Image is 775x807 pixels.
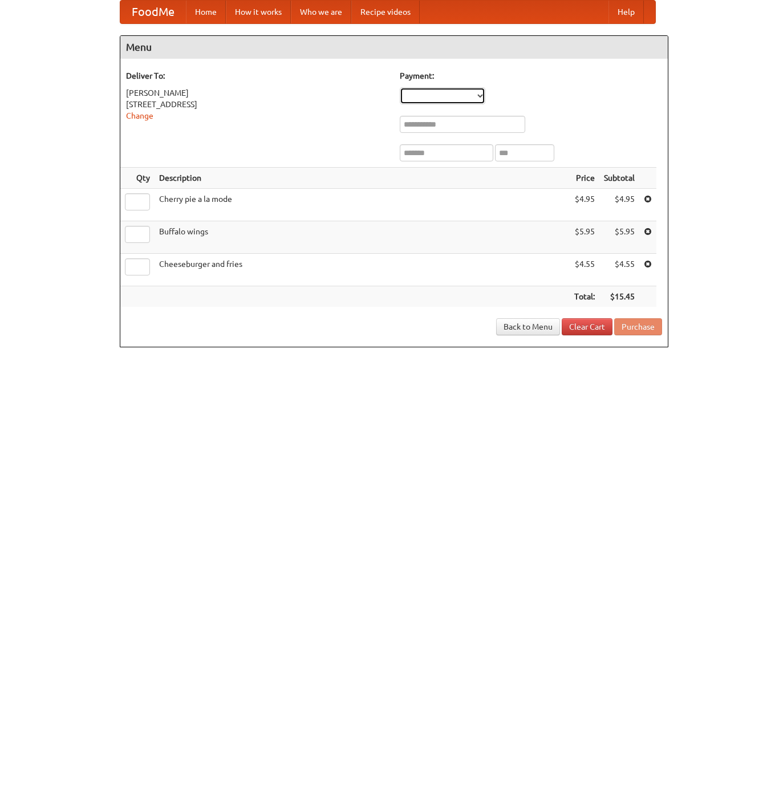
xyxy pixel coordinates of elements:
[570,221,599,254] td: $5.95
[570,189,599,221] td: $4.95
[608,1,644,23] a: Help
[186,1,226,23] a: Home
[126,87,388,99] div: [PERSON_NAME]
[126,111,153,120] a: Change
[155,254,570,286] td: Cheeseburger and fries
[570,254,599,286] td: $4.55
[155,221,570,254] td: Buffalo wings
[570,286,599,307] th: Total:
[614,318,662,335] button: Purchase
[126,99,388,110] div: [STREET_ADDRESS]
[599,286,639,307] th: $15.45
[400,70,662,82] h5: Payment:
[496,318,560,335] a: Back to Menu
[120,1,186,23] a: FoodMe
[599,168,639,189] th: Subtotal
[120,168,155,189] th: Qty
[599,221,639,254] td: $5.95
[570,168,599,189] th: Price
[155,189,570,221] td: Cherry pie a la mode
[351,1,420,23] a: Recipe videos
[155,168,570,189] th: Description
[126,70,388,82] h5: Deliver To:
[226,1,291,23] a: How it works
[599,254,639,286] td: $4.55
[599,189,639,221] td: $4.95
[120,36,668,59] h4: Menu
[291,1,351,23] a: Who we are
[562,318,612,335] a: Clear Cart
